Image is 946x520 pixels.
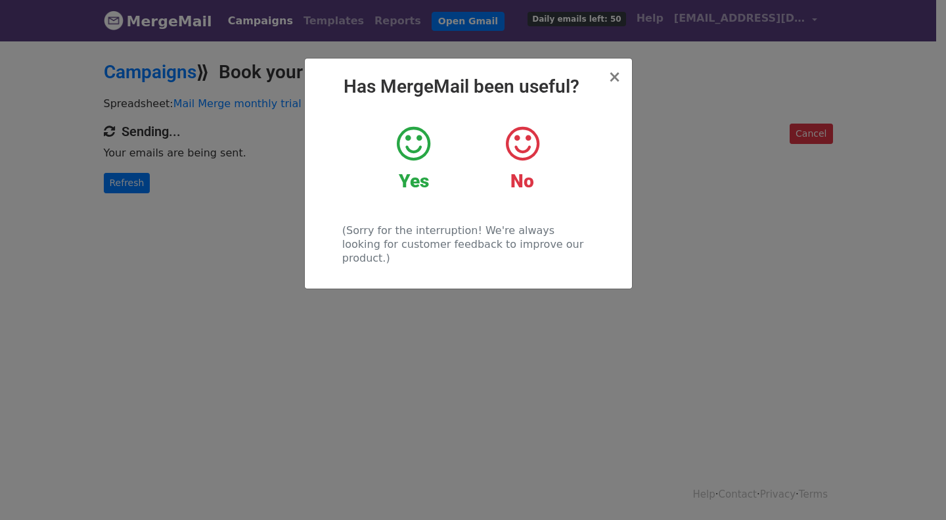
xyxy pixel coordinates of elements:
[608,69,621,85] button: Close
[608,68,621,86] span: ×
[510,170,534,192] strong: No
[369,124,458,193] a: Yes
[399,170,429,192] strong: Yes
[315,76,621,98] h2: Has MergeMail been useful?
[342,224,594,265] p: (Sorry for the interruption! We're always looking for customer feedback to improve our product.)
[478,124,566,193] a: No
[880,457,946,520] iframe: Chat Widget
